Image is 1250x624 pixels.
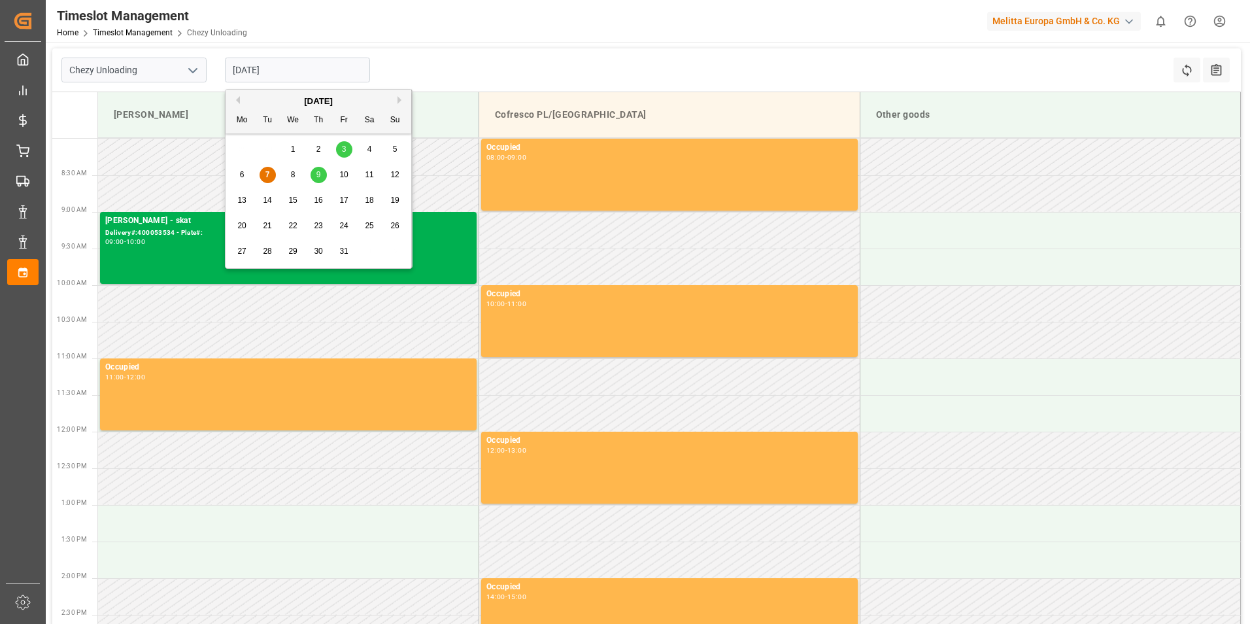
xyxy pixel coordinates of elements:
span: 17 [339,196,348,205]
span: 27 [237,247,246,256]
input: DD-MM-YYYY [225,58,370,82]
button: Next Month [397,96,405,104]
div: Choose Thursday, October 16th, 2025 [311,192,327,209]
div: Occupied [486,141,853,154]
button: Melitta Europa GmbH & Co. KG [987,9,1146,33]
div: Occupied [486,288,853,301]
div: 09:00 [105,239,124,245]
span: 26 [390,221,399,230]
div: 09:00 [507,154,526,160]
span: 9:00 AM [61,206,87,213]
span: 12 [390,170,399,179]
span: 10:00 AM [57,279,87,286]
button: Previous Month [232,96,240,104]
div: Choose Sunday, October 5th, 2025 [387,141,403,158]
div: 12:00 [126,374,145,380]
span: 29 [288,247,297,256]
span: 8 [291,170,296,179]
div: month 2025-10 [229,137,408,264]
div: Choose Saturday, October 18th, 2025 [362,192,378,209]
span: 10:30 AM [57,316,87,323]
div: Choose Thursday, October 23rd, 2025 [311,218,327,234]
span: 30 [314,247,322,256]
div: Other goods [871,103,1230,127]
div: 10:00 [126,239,145,245]
div: - [505,447,507,453]
input: Type to search/select [61,58,207,82]
div: Choose Tuesday, October 7th, 2025 [260,167,276,183]
div: Choose Friday, October 24th, 2025 [336,218,352,234]
div: Th [311,113,327,129]
span: 4 [367,145,372,154]
div: Cofresco PL/[GEOGRAPHIC_DATA] [490,103,849,127]
span: 10 [339,170,348,179]
span: 24 [339,221,348,230]
span: 2:00 PM [61,572,87,580]
button: open menu [182,60,202,80]
div: Choose Thursday, October 30th, 2025 [311,243,327,260]
div: - [505,594,507,600]
span: 13 [237,196,246,205]
div: - [124,239,126,245]
div: Choose Sunday, October 12th, 2025 [387,167,403,183]
span: 9:30 AM [61,243,87,250]
span: 14 [263,196,271,205]
span: 11 [365,170,373,179]
div: Choose Friday, October 17th, 2025 [336,192,352,209]
div: [DATE] [226,95,411,108]
span: 22 [288,221,297,230]
div: Su [387,113,403,129]
div: 11:00 [105,374,124,380]
span: 19 [390,196,399,205]
div: Choose Friday, October 3rd, 2025 [336,141,352,158]
button: Help Center [1175,7,1205,36]
div: Choose Sunday, October 26th, 2025 [387,218,403,234]
span: 2 [316,145,321,154]
span: 21 [263,221,271,230]
div: Choose Wednesday, October 15th, 2025 [285,192,301,209]
div: Occupied [105,361,471,374]
span: 11:00 AM [57,353,87,360]
div: Choose Tuesday, October 14th, 2025 [260,192,276,209]
span: 18 [365,196,373,205]
span: 12:30 PM [57,462,87,470]
div: Choose Wednesday, October 8th, 2025 [285,167,301,183]
span: 8:30 AM [61,169,87,177]
span: 11:30 AM [57,389,87,396]
div: Choose Tuesday, October 28th, 2025 [260,243,276,260]
div: Mo [234,113,250,129]
div: Occupied [486,434,853,447]
div: Choose Monday, October 27th, 2025 [234,243,250,260]
span: 15 [288,196,297,205]
div: Choose Friday, October 10th, 2025 [336,167,352,183]
div: Sa [362,113,378,129]
div: [PERSON_NAME] [109,103,468,127]
div: 08:00 [486,154,505,160]
span: 5 [393,145,397,154]
span: 31 [339,247,348,256]
div: Choose Thursday, October 2nd, 2025 [311,141,327,158]
div: Tu [260,113,276,129]
span: 20 [237,221,246,230]
div: 10:00 [486,301,505,307]
div: Fr [336,113,352,129]
span: 7 [265,170,270,179]
span: 16 [314,196,322,205]
div: Choose Thursday, October 9th, 2025 [311,167,327,183]
a: Home [57,28,78,37]
span: 1:30 PM [61,536,87,543]
a: Timeslot Management [93,28,173,37]
div: - [505,154,507,160]
div: 15:00 [507,594,526,600]
span: 28 [263,247,271,256]
div: Timeslot Management [57,6,247,26]
div: Choose Wednesday, October 29th, 2025 [285,243,301,260]
div: Choose Monday, October 20th, 2025 [234,218,250,234]
div: Choose Friday, October 31st, 2025 [336,243,352,260]
span: 25 [365,221,373,230]
span: 3 [342,145,346,154]
div: Choose Tuesday, October 21st, 2025 [260,218,276,234]
div: Choose Saturday, October 25th, 2025 [362,218,378,234]
span: 12:00 PM [57,426,87,433]
div: Choose Wednesday, October 22nd, 2025 [285,218,301,234]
